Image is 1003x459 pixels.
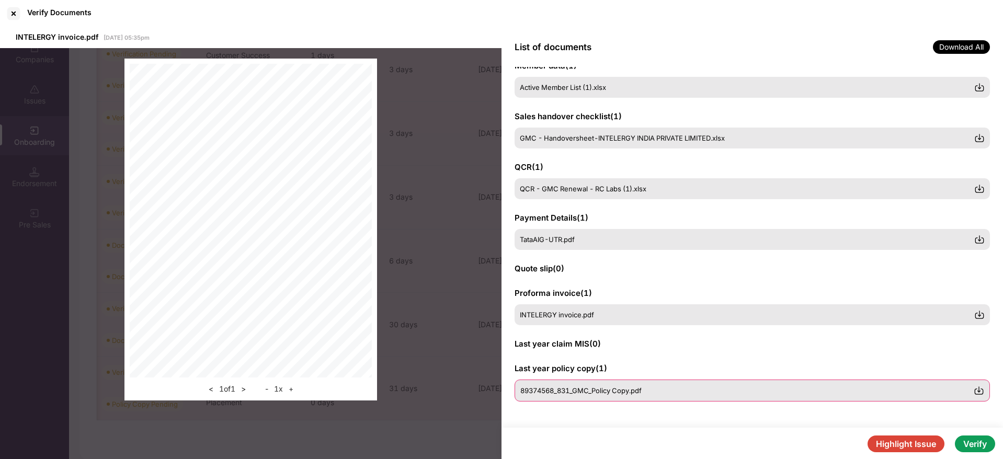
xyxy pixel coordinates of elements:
[520,386,642,395] span: 89374568_831_GMC_Policy Copy.pdf
[16,32,98,41] span: INTELERGY invoice.pdf
[520,311,594,319] span: INTELERGY invoice.pdf
[515,111,622,121] span: Sales handover checklist ( 1 )
[206,383,216,395] button: <
[974,82,985,93] img: svg+xml;base64,PHN2ZyBpZD0iRG93bmxvYWQtMzJ4MzIiIHhtbG5zPSJodHRwOi8vd3d3LnczLm9yZy8yMDAwL3N2ZyIgd2...
[515,288,592,298] span: Proforma invoice ( 1 )
[206,383,249,395] div: 1 of 1
[515,213,588,223] span: Payment Details ( 1 )
[955,435,995,452] button: Verify
[515,162,543,172] span: QCR ( 1 )
[520,185,646,193] span: QCR - GMC Renewal - RC Labs (1).xlsx
[27,8,92,17] div: Verify Documents
[868,435,944,452] button: Highlight Issue
[238,383,249,395] button: >
[515,339,601,349] span: Last year claim MIS ( 0 )
[974,133,985,143] img: svg+xml;base64,PHN2ZyBpZD0iRG93bmxvYWQtMzJ4MzIiIHhtbG5zPSJodHRwOi8vd3d3LnczLm9yZy8yMDAwL3N2ZyIgd2...
[520,235,575,244] span: TataAIG-UTR.pdf
[974,309,985,320] img: svg+xml;base64,PHN2ZyBpZD0iRG93bmxvYWQtMzJ4MzIiIHhtbG5zPSJodHRwOi8vd3d3LnczLm9yZy8yMDAwL3N2ZyIgd2...
[520,134,725,142] span: GMC - Handoversheet-INTELERGY INDIA PRIVATE LIMITED.xlsx
[286,383,297,395] button: +
[520,83,606,91] span: Active Member List (1).xlsx
[974,183,985,194] img: svg+xml;base64,PHN2ZyBpZD0iRG93bmxvYWQtMzJ4MzIiIHhtbG5zPSJodHRwOi8vd3d3LnczLm9yZy8yMDAwL3N2ZyIgd2...
[262,383,271,395] button: -
[515,263,564,273] span: Quote slip ( 0 )
[974,385,984,396] img: svg+xml;base64,PHN2ZyBpZD0iRG93bmxvYWQtMzJ4MzIiIHhtbG5zPSJodHRwOi8vd3d3LnczLm9yZy8yMDAwL3N2ZyIgd2...
[933,40,990,54] span: Download All
[262,383,297,395] div: 1 x
[515,42,591,52] span: List of documents
[515,363,607,373] span: Last year policy copy ( 1 )
[104,34,150,41] span: [DATE] 05:35pm
[974,234,985,245] img: svg+xml;base64,PHN2ZyBpZD0iRG93bmxvYWQtMzJ4MzIiIHhtbG5zPSJodHRwOi8vd3d3LnczLm9yZy8yMDAwL3N2ZyIgd2...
